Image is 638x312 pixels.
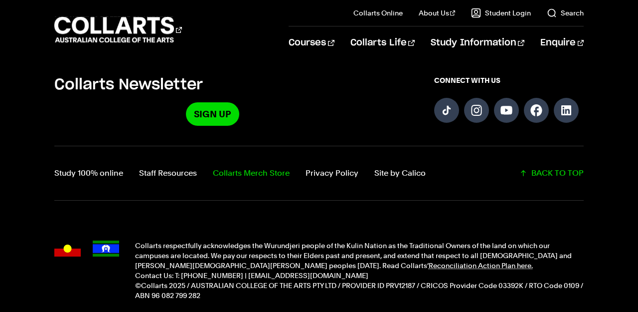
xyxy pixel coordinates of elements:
[350,26,415,59] a: Collarts Life
[289,26,334,59] a: Courses
[54,75,370,94] h5: Collarts Newsletter
[186,102,239,126] a: Sign Up
[494,98,519,123] a: Follow us on YouTube
[54,15,182,44] div: Go to homepage
[434,75,584,85] span: CONNECT WITH US
[431,26,524,59] a: Study Information
[524,98,549,123] a: Follow us on Facebook
[54,166,123,180] a: Study 100% online
[135,281,584,301] p: ©Collarts 2025 / AUSTRALIAN COLLEGE OF THE ARTS PTY LTD / PROVIDER ID PRV12187 / CRICOS Provider ...
[471,8,531,18] a: Student Login
[54,241,81,257] img: Australian Aboriginal flag
[135,271,584,281] p: Contact Us: T: [PHONE_NUMBER] | [EMAIL_ADDRESS][DOMAIN_NAME]
[353,8,403,18] a: Collarts Online
[135,241,584,271] p: Collarts respectfully acknowledges the Wurundjeri people of the Kulin Nation as the Traditional O...
[139,166,197,180] a: Staff Resources
[93,241,119,257] img: Torres Strait Islander flag
[54,166,426,180] nav: Footer navigation
[434,75,584,126] div: Connect with us on social media
[374,166,426,180] a: Site by Calico
[54,146,584,201] div: Additional links and back-to-top button
[464,98,489,123] a: Follow us on Instagram
[54,241,119,301] div: Acknowledgment flags
[429,262,533,270] a: Reconciliation Action Plan here.
[434,98,459,123] a: Follow us on TikTok
[213,166,290,180] a: Collarts Merch Store
[519,166,584,180] a: Scroll back to top of the page
[419,8,456,18] a: About Us
[306,166,358,180] a: Privacy Policy
[547,8,584,18] a: Search
[554,98,579,123] a: Follow us on LinkedIn
[540,26,584,59] a: Enquire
